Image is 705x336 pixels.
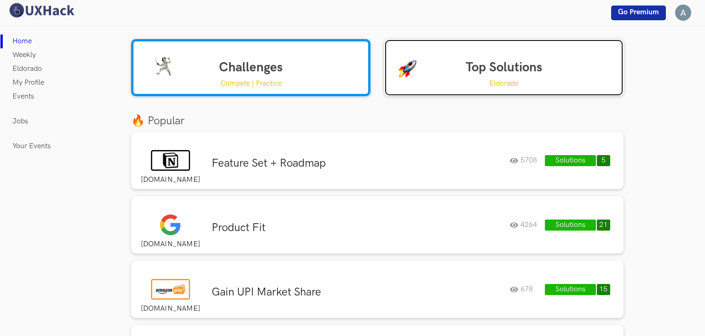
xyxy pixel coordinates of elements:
[212,221,503,235] h3: Product Fit
[160,214,180,235] img: Google_logo_0208241137
[12,48,36,62] a: Weekly
[510,284,544,295] div: 678
[136,304,205,313] label: [DOMAIN_NAME]
[510,220,544,231] div: 4264
[12,76,44,90] a: My Profile
[212,285,503,299] h3: Gain UPI Market Share
[12,35,32,48] a: Home
[12,90,34,104] a: Events
[597,155,610,166] button: 5
[384,39,624,96] a: Top Solutions
[7,2,76,18] img: UXHack logo
[136,175,205,185] label: [DOMAIN_NAME]
[545,155,595,166] button: Solutions
[124,113,630,129] div: 🔥 Popular
[611,6,666,20] a: Go Premium
[131,132,624,196] a: [DOMAIN_NAME]Feature Set + Roadmap5708Solutions5
[597,220,610,231] button: 21
[618,8,659,17] span: Go Premium
[151,279,190,300] img: Amazon_Pay_logo_0709211000
[131,39,370,96] a: Challenges
[131,261,624,325] a: [DOMAIN_NAME]Gain UPI Market Share678Solutions15
[220,78,282,89] p: Compete | Practice
[136,240,205,249] label: [DOMAIN_NAME]
[12,115,28,128] a: Jobs
[12,62,42,76] a: Eldorado
[545,220,595,231] button: Solutions
[510,155,544,166] div: 5708
[151,150,190,171] img: Notion_logo_0709210959
[597,284,610,295] button: 15
[154,57,173,75] img: sword
[398,59,416,78] img: rocket
[545,284,595,295] button: Solutions
[489,78,519,89] p: Eldorado
[675,5,691,21] img: Your profile pic
[131,196,624,261] a: [DOMAIN_NAME]Product Fit4264Solutions21
[12,139,51,153] a: Your Events
[212,156,503,170] h3: Feature Set + Roadmap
